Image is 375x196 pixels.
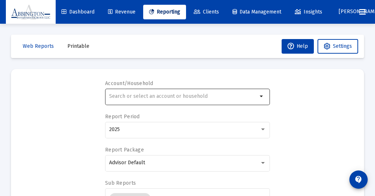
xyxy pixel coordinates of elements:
[149,9,180,15] span: Reporting
[17,39,60,54] button: Web Reports
[287,43,308,49] span: Help
[233,9,281,15] span: Data Management
[11,5,50,19] img: Dashboard
[109,160,145,166] span: Advisor Default
[257,92,266,101] mat-icon: arrow_drop_down
[105,114,140,120] label: Report Period
[289,5,328,19] a: Insights
[194,9,219,15] span: Clients
[318,39,358,54] button: Settings
[295,9,322,15] span: Insights
[108,9,135,15] span: Revenue
[330,4,353,19] button: [PERSON_NAME]
[354,175,363,184] mat-icon: contact_support
[67,43,89,49] span: Printable
[109,126,120,132] span: 2025
[227,5,287,19] a: Data Management
[105,180,136,186] label: Sub Reports
[62,9,94,15] span: Dashboard
[105,147,144,153] label: Report Package
[109,93,257,99] input: Search or select an account or household
[23,43,54,49] span: Web Reports
[62,39,95,54] button: Printable
[188,5,225,19] a: Clients
[143,5,186,19] a: Reporting
[333,43,352,49] span: Settings
[102,5,141,19] a: Revenue
[105,80,153,87] label: Account/Household
[282,39,314,54] button: Help
[56,5,100,19] a: Dashboard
